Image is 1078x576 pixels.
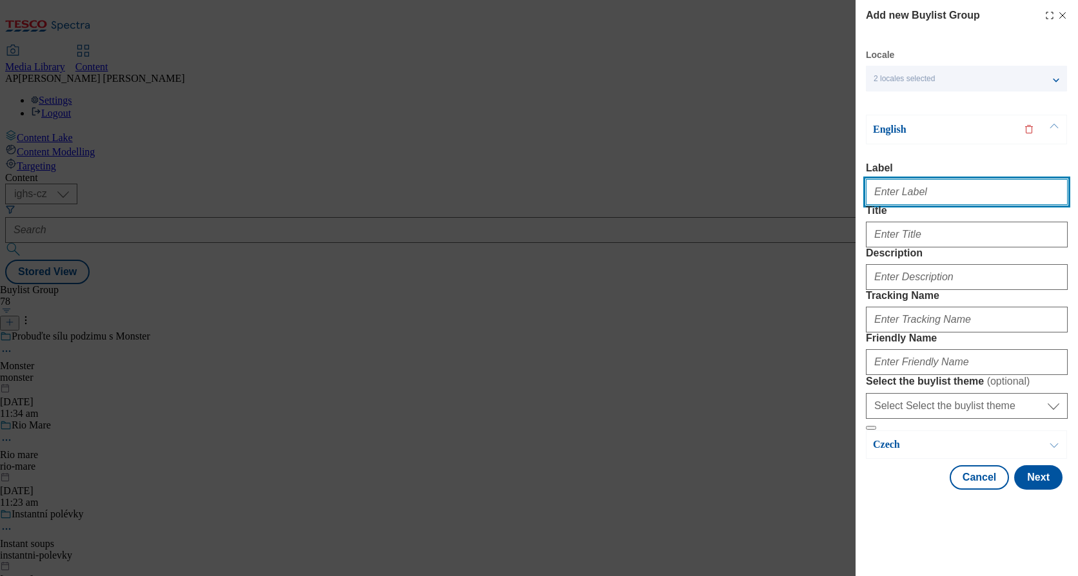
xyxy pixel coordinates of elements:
[866,8,980,23] h4: Add new Buylist Group
[873,123,1008,136] p: English
[866,247,1068,259] label: Description
[950,465,1009,490] button: Cancel
[866,222,1068,247] input: Enter Title
[866,349,1068,375] input: Enter Friendly Name
[873,438,1008,451] p: Czech
[866,375,1068,388] label: Select the buylist theme
[987,376,1030,387] span: ( optional )
[866,332,1068,344] label: Friendly Name
[866,8,1068,490] div: Modal
[866,264,1068,290] input: Enter Description
[874,74,935,84] span: 2 locales selected
[866,290,1068,302] label: Tracking Name
[866,179,1068,205] input: Enter Label
[1014,465,1063,490] button: Next
[866,307,1068,332] input: Enter Tracking Name
[866,52,894,59] label: Locale
[866,66,1067,91] button: 2 locales selected
[866,162,1068,174] label: Label
[866,205,1068,216] label: Title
